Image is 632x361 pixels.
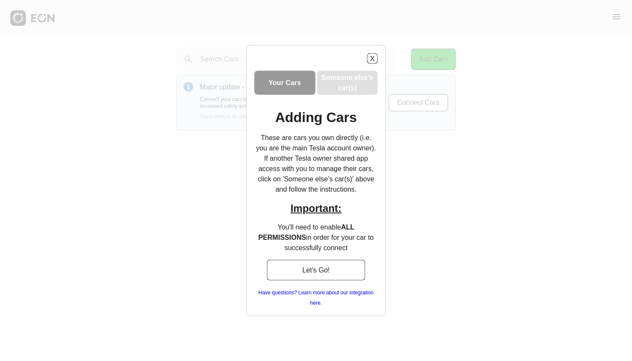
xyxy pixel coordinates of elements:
[267,260,365,281] button: Let's Go!
[319,73,376,93] h3: Someone else’s car(s)
[255,202,378,215] h2: Important:
[255,288,378,308] a: Have questions? Learn more about our integration here.
[275,112,357,122] h1: Adding Cars
[255,133,378,195] p: These are cars you own directly (i.e. you are the main Tesla account owner). If another Tesla own...
[255,222,378,253] p: You'll need to enable in order for your car to successfully connect
[367,53,378,64] button: X
[258,223,355,241] b: ALL PERMISSIONS
[269,78,301,88] h3: Your Cars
